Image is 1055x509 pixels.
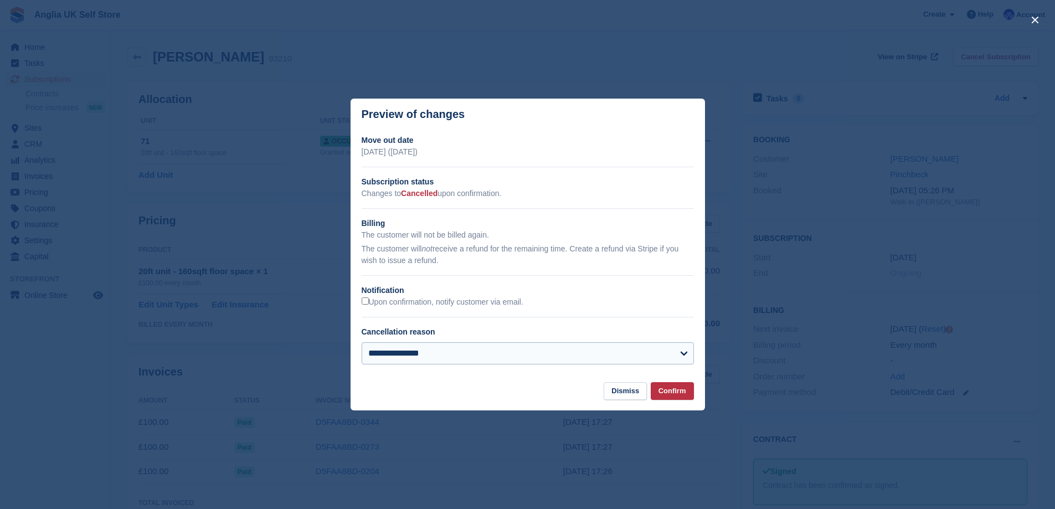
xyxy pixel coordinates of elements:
label: Upon confirmation, notify customer via email. [362,297,523,307]
label: Cancellation reason [362,327,435,336]
button: close [1026,11,1044,29]
p: The customer will not be billed again. [362,229,694,241]
p: The customer will receive a refund for the remaining time. Create a refund via Stripe if you wish... [362,243,694,266]
button: Dismiss [604,382,647,400]
p: Changes to upon confirmation. [362,188,694,199]
h2: Billing [362,218,694,229]
p: Preview of changes [362,108,465,121]
button: Confirm [651,382,694,400]
h2: Move out date [362,135,694,146]
em: not [421,244,432,253]
p: [DATE] ([DATE]) [362,146,694,158]
span: Cancelled [401,189,438,198]
h2: Subscription status [362,176,694,188]
h2: Notification [362,285,694,296]
input: Upon confirmation, notify customer via email. [362,297,369,305]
